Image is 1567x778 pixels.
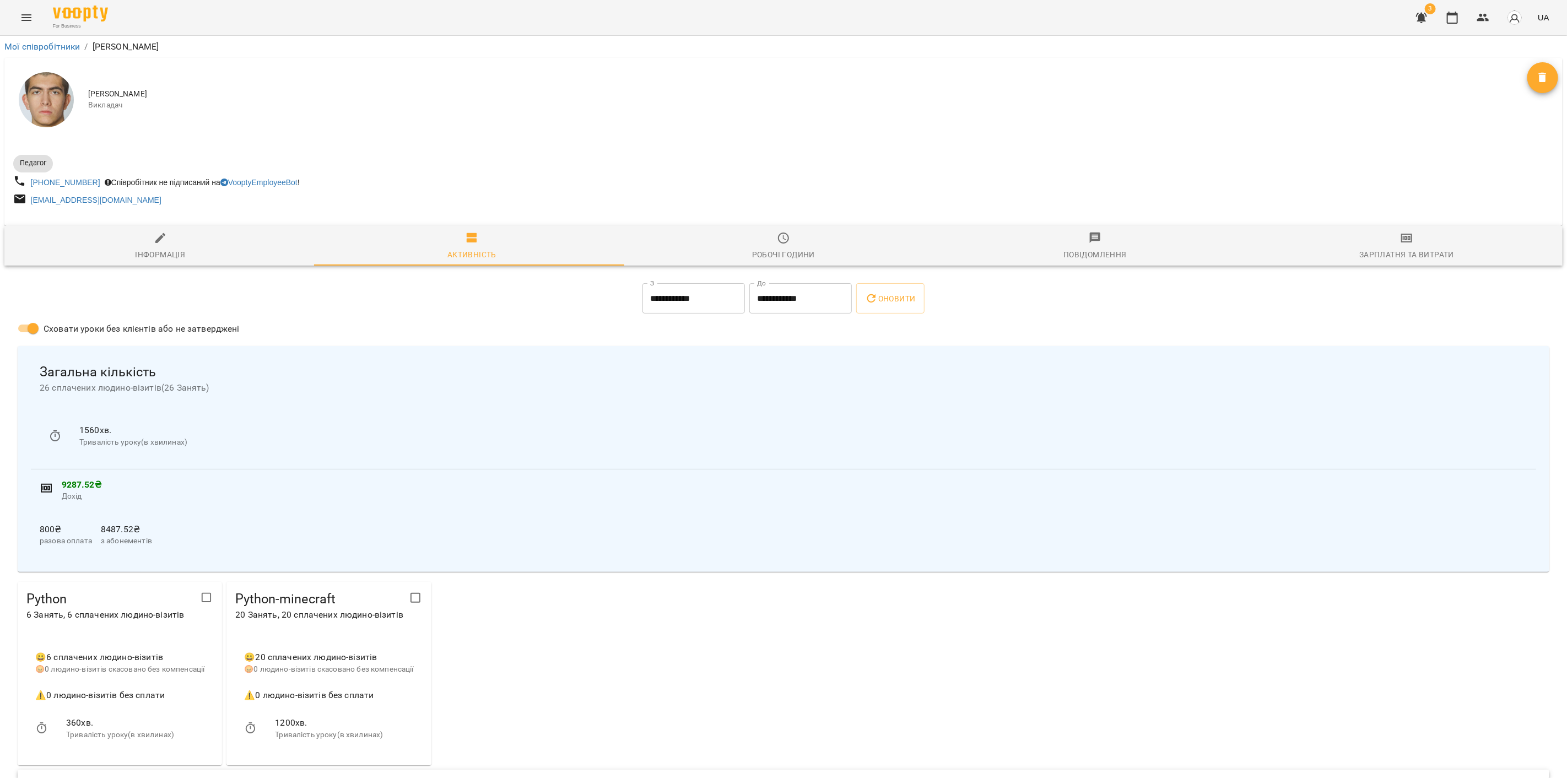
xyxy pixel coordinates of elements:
[1538,12,1549,23] span: UA
[53,6,108,21] img: Voopty Logo
[79,424,1519,437] p: 1560 хв.
[1359,248,1454,261] div: Зарплатня та Витрати
[35,652,163,662] span: 😀 6 сплачених людино-візитів
[752,248,815,261] div: Робочі години
[101,523,152,536] p: 8487.52 ₴
[40,536,92,547] p: разова оплата
[88,89,1527,100] span: [PERSON_NAME]
[88,100,1527,111] span: Викладач
[85,40,88,53] li: /
[447,248,496,261] div: Активність
[865,292,915,305] span: Оновити
[235,591,404,608] span: Python-minecraft
[44,322,240,336] span: Сховати уроки без клієнтів або не затверджені
[35,664,204,673] span: 😡 0 людино-візитів скасовано без компенсації
[40,364,1527,381] span: Загальна кількість
[79,437,1519,448] p: Тривалість уроку(в хвилинах)
[4,40,1563,53] nav: breadcrumb
[53,23,108,30] span: For Business
[1527,62,1558,93] button: Видалити
[244,664,413,673] span: 😡 0 людино-візитів скасовано без компенсації
[35,690,165,700] span: ⚠️ 0 людино-візитів без сплати
[19,72,74,127] img: Недайборщ Андрій Сергійович
[40,381,1527,395] span: 26 сплачених людино-візитів ( 26 Занять )
[1533,7,1554,28] button: UA
[135,248,185,261] div: Інформація
[1063,248,1127,261] div: Повідомлення
[40,523,92,536] p: 800 ₴
[275,730,413,741] p: Тривалість уроку(в хвилинах)
[26,591,195,608] span: Python
[101,536,152,547] p: з абонементів
[31,196,161,204] a: [EMAIL_ADDRESS][DOMAIN_NAME]
[244,690,374,700] span: ⚠️ 0 людино-візитів без сплати
[62,478,1527,491] p: 9287.52 ₴
[13,158,53,168] span: Педагог
[66,730,204,741] p: Тривалість уроку(в хвилинах)
[26,608,195,622] p: 6 Занять , 6 сплачених людино-візитів
[244,652,377,662] span: 😀 20 сплачених людино-візитів
[1425,3,1436,14] span: 3
[4,41,80,52] a: Мої співробітники
[102,175,302,190] div: Співробітник не підписаний на !
[66,716,204,730] p: 360 хв.
[93,40,159,53] p: [PERSON_NAME]
[235,608,404,622] p: 20 Занять , 20 сплачених людино-візитів
[275,716,413,730] p: 1200 хв.
[13,4,40,31] button: Menu
[856,283,924,314] button: Оновити
[62,491,1527,502] span: Дохід
[31,178,100,187] a: [PHONE_NUMBER]
[220,178,298,187] a: VooptyEmployeeBot
[1507,10,1522,25] img: avatar_s.png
